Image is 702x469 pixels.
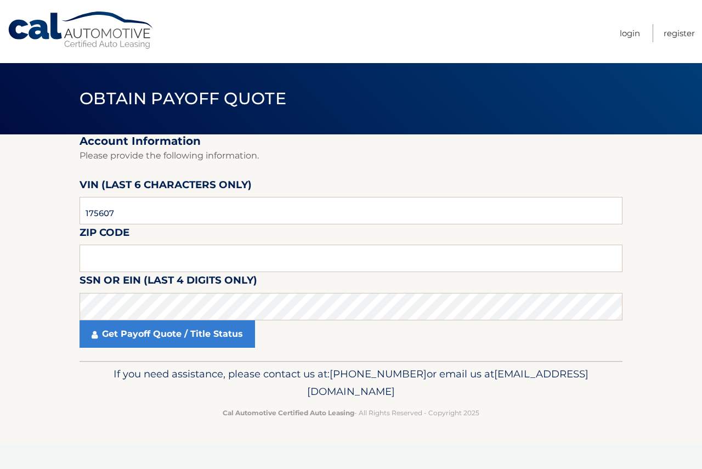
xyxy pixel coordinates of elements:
[7,11,155,50] a: Cal Automotive
[620,24,640,42] a: Login
[223,409,354,417] strong: Cal Automotive Certified Auto Leasing
[330,368,427,380] span: [PHONE_NUMBER]
[87,365,615,400] p: If you need assistance, please contact us at: or email us at
[664,24,695,42] a: Register
[80,134,622,148] h2: Account Information
[80,88,286,109] span: Obtain Payoff Quote
[87,407,615,419] p: - All Rights Reserved - Copyright 2025
[80,148,622,163] p: Please provide the following information.
[80,320,255,348] a: Get Payoff Quote / Title Status
[80,272,257,292] label: SSN or EIN (last 4 digits only)
[80,177,252,197] label: VIN (last 6 characters only)
[80,224,129,245] label: Zip Code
